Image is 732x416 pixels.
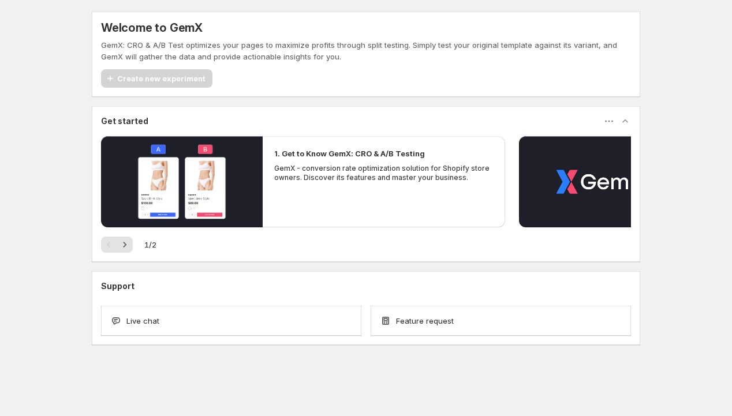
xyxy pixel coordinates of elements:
[101,39,631,62] p: GemX: CRO & A/B Test optimizes your pages to maximize profits through split testing. Simply test ...
[101,280,135,292] h3: Support
[144,239,156,250] span: 1 / 2
[396,315,454,327] span: Feature request
[274,164,494,182] p: GemX - conversion rate optimization solution for Shopify store owners. Discover its features and ...
[126,315,159,327] span: Live chat
[101,21,203,35] h5: Welcome to GemX
[274,148,425,159] h2: 1. Get to Know GemX: CRO & A/B Testing
[101,115,148,127] h3: Get started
